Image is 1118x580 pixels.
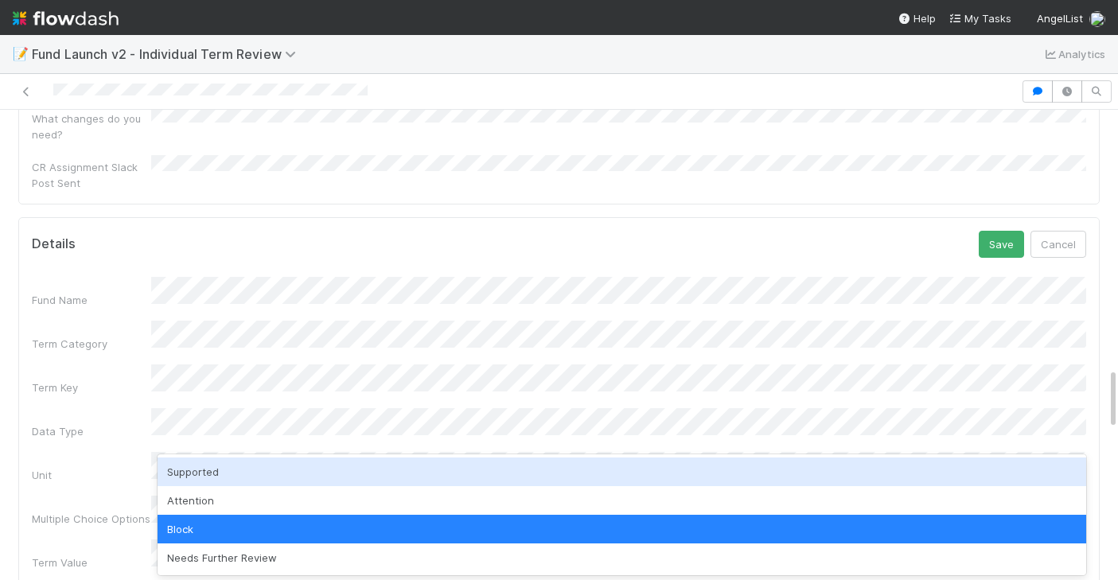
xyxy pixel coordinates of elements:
button: Cancel [1030,231,1086,258]
div: Term Key [32,380,151,395]
div: Attention [158,486,1086,515]
a: Analytics [1042,45,1105,64]
div: Block [158,515,1086,543]
div: Data Type [32,423,151,439]
img: logo-inverted-e16ddd16eac7371096b0.svg [13,5,119,32]
button: Save [979,231,1024,258]
span: My Tasks [949,12,1011,25]
div: Help [898,10,936,26]
div: Supported [158,457,1086,486]
span: 📝 [13,47,29,60]
div: Needs Further Review [158,543,1086,572]
div: CR Assignment Slack Post Sent [32,159,151,191]
a: My Tasks [949,10,1011,26]
div: What changes do you need? [32,111,151,142]
div: Unit [32,467,151,483]
span: AngelList [1037,12,1083,25]
div: Multiple Choice Options [32,511,151,527]
img: avatar_0b1dbcb8-f701-47e0-85bc-d79ccc0efe6c.png [1089,11,1105,27]
div: Fund Name [32,292,151,308]
div: Term Category [32,336,151,352]
span: Fund Launch v2 - Individual Term Review [32,46,304,62]
h5: Details [32,236,76,252]
div: Term Value [32,555,151,570]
